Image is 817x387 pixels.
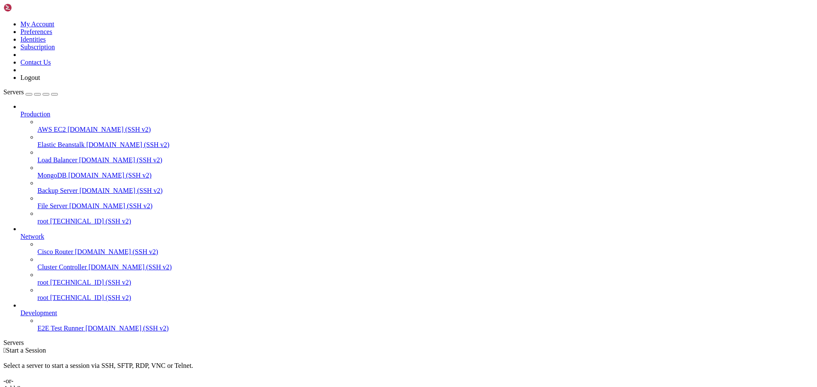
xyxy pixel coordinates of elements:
[37,164,814,179] li: MongoDB [DOMAIN_NAME] (SSH v2)
[86,141,170,148] span: [DOMAIN_NAME] (SSH v2)
[37,149,814,164] li: Load Balancer [DOMAIN_NAME] (SSH v2)
[37,118,814,133] li: AWS EC2 [DOMAIN_NAME] (SSH v2)
[37,141,814,149] a: Elastic Beanstalk [DOMAIN_NAME] (SSH v2)
[37,256,814,271] li: Cluster Controller [DOMAIN_NAME] (SSH v2)
[37,218,49,225] span: root
[37,172,814,179] a: MongoDB [DOMAIN_NAME] (SSH v2)
[37,279,49,286] span: root
[68,126,151,133] span: [DOMAIN_NAME] (SSH v2)
[68,172,151,179] span: [DOMAIN_NAME] (SSH v2)
[69,202,153,209] span: [DOMAIN_NAME] (SSH v2)
[37,202,68,209] span: File Server
[3,347,6,354] span: 
[37,240,814,256] li: Cisco Router [DOMAIN_NAME] (SSH v2)
[37,263,87,271] span: Cluster Controller
[20,59,51,66] a: Contact Us
[37,172,66,179] span: MongoDB
[20,233,814,240] a: Network
[50,218,131,225] span: [TECHNICAL_ID] (SSH v2)
[37,141,85,148] span: Elastic Beanstalk
[37,218,814,225] a: root [TECHNICAL_ID] (SSH v2)
[37,325,84,332] span: E2E Test Runner
[20,74,40,81] a: Logout
[37,187,814,195] a: Backup Server [DOMAIN_NAME] (SSH v2)
[20,309,57,316] span: Development
[20,20,54,28] a: My Account
[3,3,52,12] img: Shellngn
[37,271,814,286] li: root [TECHNICAL_ID] (SSH v2)
[37,263,814,271] a: Cluster Controller [DOMAIN_NAME] (SSH v2)
[20,110,50,118] span: Production
[37,156,814,164] a: Load Balancer [DOMAIN_NAME] (SSH v2)
[6,347,46,354] span: Start a Session
[3,339,814,347] div: Servers
[37,126,814,133] a: AWS EC2 [DOMAIN_NAME] (SSH v2)
[3,88,58,96] a: Servers
[3,88,24,96] span: Servers
[3,354,814,385] div: Select a server to start a session via SSH, SFTP, RDP, VNC or Telnet. -or-
[89,263,172,271] span: [DOMAIN_NAME] (SSH v2)
[80,187,163,194] span: [DOMAIN_NAME] (SSH v2)
[37,286,814,302] li: root [TECHNICAL_ID] (SSH v2)
[37,248,814,256] a: Cisco Router [DOMAIN_NAME] (SSH v2)
[20,309,814,317] a: Development
[37,156,77,164] span: Load Balancer
[37,187,78,194] span: Backup Server
[37,294,49,301] span: root
[20,233,44,240] span: Network
[20,302,814,332] li: Development
[37,179,814,195] li: Backup Server [DOMAIN_NAME] (SSH v2)
[79,156,163,164] span: [DOMAIN_NAME] (SSH v2)
[20,43,55,51] a: Subscription
[37,133,814,149] li: Elastic Beanstalk [DOMAIN_NAME] (SSH v2)
[37,325,814,332] a: E2E Test Runner [DOMAIN_NAME] (SSH v2)
[20,225,814,302] li: Network
[50,294,131,301] span: [TECHNICAL_ID] (SSH v2)
[37,202,814,210] a: File Server [DOMAIN_NAME] (SSH v2)
[20,36,46,43] a: Identities
[37,248,73,255] span: Cisco Router
[37,279,814,286] a: root [TECHNICAL_ID] (SSH v2)
[37,317,814,332] li: E2E Test Runner [DOMAIN_NAME] (SSH v2)
[20,28,52,35] a: Preferences
[37,126,66,133] span: AWS EC2
[37,294,814,302] a: root [TECHNICAL_ID] (SSH v2)
[37,195,814,210] li: File Server [DOMAIN_NAME] (SSH v2)
[20,103,814,225] li: Production
[50,279,131,286] span: [TECHNICAL_ID] (SSH v2)
[75,248,158,255] span: [DOMAIN_NAME] (SSH v2)
[86,325,169,332] span: [DOMAIN_NAME] (SSH v2)
[37,210,814,225] li: root [TECHNICAL_ID] (SSH v2)
[20,110,814,118] a: Production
